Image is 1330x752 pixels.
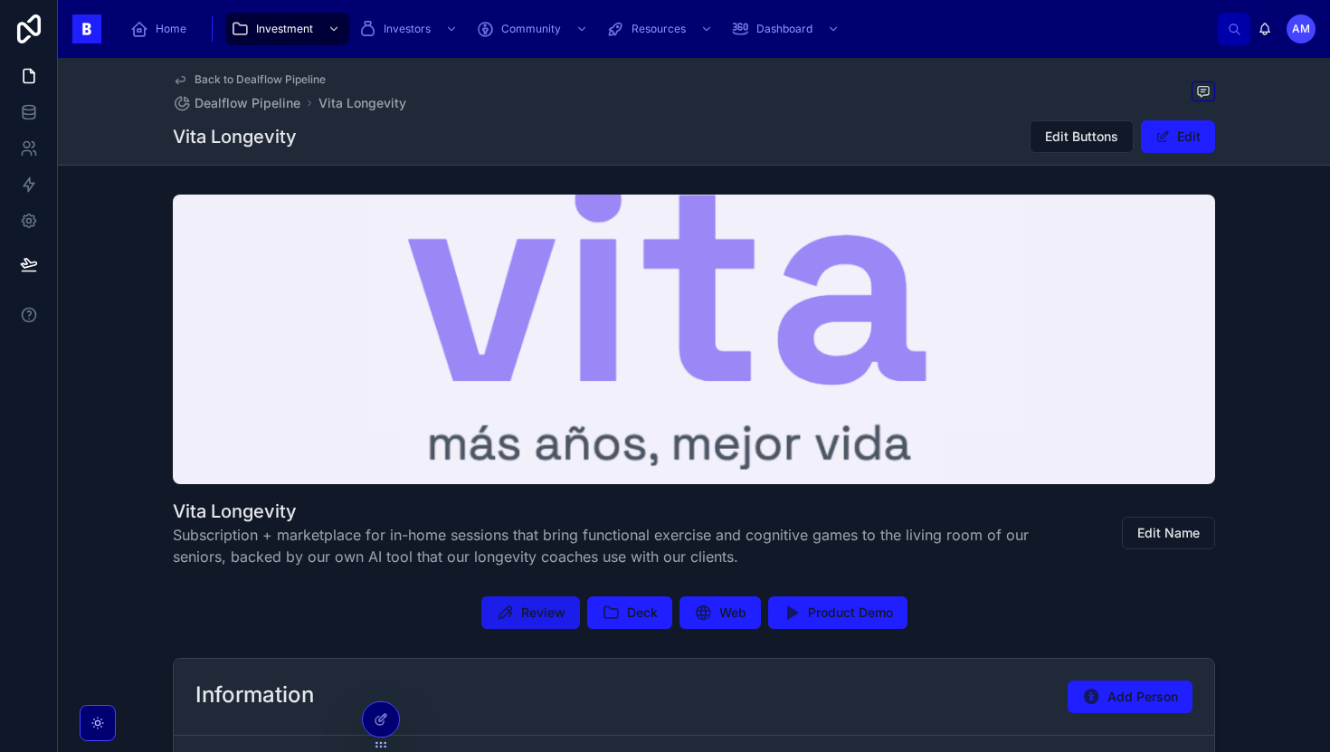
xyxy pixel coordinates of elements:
[1068,681,1192,713] button: Add Person
[1137,524,1200,542] span: Edit Name
[1292,22,1310,36] span: AM
[384,22,431,36] span: Investors
[72,14,101,43] img: App logo
[225,13,349,45] a: Investment
[125,13,199,45] a: Home
[195,72,326,87] span: Back to Dealflow Pipeline
[173,524,1079,567] span: Subscription + marketplace for in-home sessions that bring functional exercise and cognitive game...
[173,94,300,112] a: Dealflow Pipeline
[756,22,812,36] span: Dashboard
[601,13,722,45] a: Resources
[1141,120,1215,153] button: Edit
[1045,128,1118,146] span: Edit Buttons
[521,604,565,622] span: Review
[726,13,849,45] a: Dashboard
[256,22,313,36] span: Investment
[587,596,672,629] button: Deck
[1122,517,1215,549] button: Edit Name
[156,22,186,36] span: Home
[173,124,297,149] h1: Vita Longevity
[116,9,1218,49] div: scrollable content
[318,94,406,112] a: Vita Longevity
[719,604,746,622] span: Web
[173,72,326,87] a: Back to Dealflow Pipeline
[768,596,907,629] button: Product Demo
[195,681,314,709] h2: Information
[481,596,580,629] button: Review
[1030,120,1134,153] button: Edit Buttons
[808,604,893,622] span: Product Demo
[1107,688,1178,706] span: Add Person
[627,604,658,622] span: Deck
[632,22,686,36] span: Resources
[353,13,467,45] a: Investors
[679,596,761,629] button: Web
[470,13,597,45] a: Community
[501,22,561,36] span: Community
[195,94,300,112] span: Dealflow Pipeline
[173,499,1079,524] h1: Vita Longevity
